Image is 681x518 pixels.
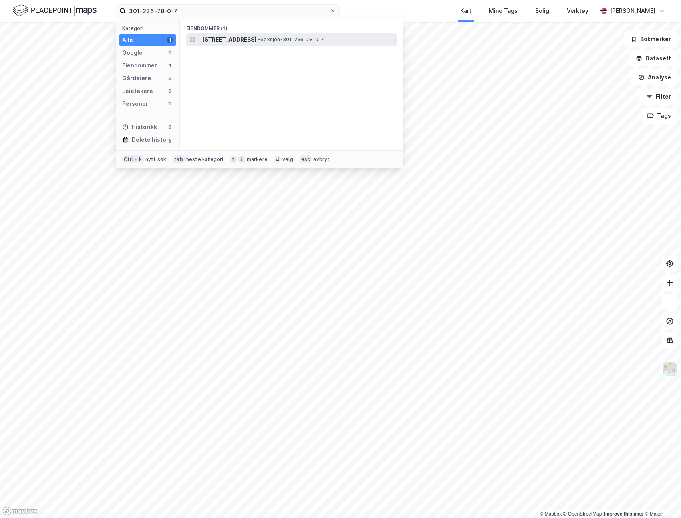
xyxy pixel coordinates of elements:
div: esc [300,155,312,163]
div: Google [122,48,143,58]
div: 0 [167,50,173,56]
button: Tags [641,108,678,124]
div: Kart [460,6,471,16]
a: Mapbox homepage [2,506,38,516]
div: Eiendommer [122,61,157,70]
div: 1 [167,62,173,69]
button: Filter [639,89,678,105]
div: Verktøy [567,6,588,16]
div: Mine Tags [489,6,518,16]
img: logo.f888ab2527a4732fd821a326f86c7f29.svg [13,4,97,18]
div: nytt søk [145,156,167,163]
a: Mapbox [540,511,562,517]
img: Z [662,361,677,377]
span: Seksjon • 301-236-78-0-7 [258,36,324,43]
div: 0 [167,124,173,130]
a: OpenStreetMap [563,511,602,517]
button: Bokmerker [624,31,678,47]
div: Personer [122,99,148,109]
div: velg [282,156,293,163]
div: tab [173,155,185,163]
div: Gårdeiere [122,73,151,83]
div: Kategori [122,25,176,31]
button: Datasett [629,50,678,66]
div: 1 [167,37,173,43]
div: 0 [167,88,173,94]
div: Bolig [535,6,549,16]
div: Leietakere [122,86,153,96]
a: Improve this map [604,511,643,517]
div: Delete history [132,135,172,145]
div: [PERSON_NAME] [610,6,655,16]
span: • [258,36,260,42]
button: Analyse [631,69,678,85]
div: Kontrollprogram for chat [641,480,681,518]
div: avbryt [313,156,330,163]
div: neste kategori [186,156,224,163]
div: 0 [167,75,173,81]
iframe: Chat Widget [641,480,681,518]
div: 0 [167,101,173,107]
input: Søk på adresse, matrikkel, gårdeiere, leietakere eller personer [126,5,330,17]
div: Ctrl + k [122,155,144,163]
div: Eiendommer (1) [180,19,403,33]
div: Alle [122,35,133,45]
span: [STREET_ADDRESS] [202,35,256,44]
div: markere [247,156,268,163]
div: Historikk [122,122,157,132]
